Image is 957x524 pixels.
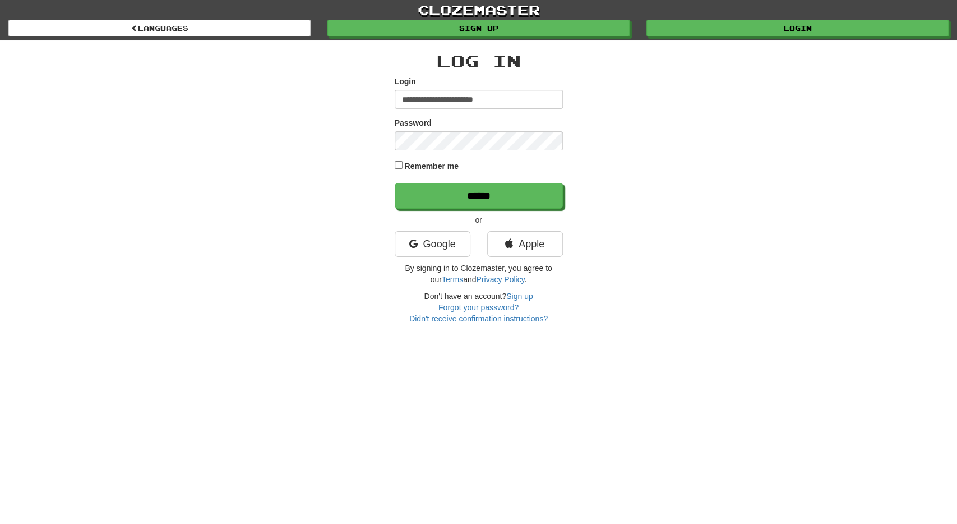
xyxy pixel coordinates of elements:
[404,160,459,172] label: Remember me
[438,303,519,312] a: Forgot your password?
[409,314,548,323] a: Didn't receive confirmation instructions?
[395,214,563,226] p: or
[395,52,563,70] h2: Log In
[395,263,563,285] p: By signing in to Clozemaster, you agree to our and .
[395,117,432,128] label: Password
[442,275,463,284] a: Terms
[506,292,533,301] a: Sign up
[395,291,563,324] div: Don't have an account?
[646,20,949,36] a: Login
[8,20,311,36] a: Languages
[487,231,563,257] a: Apple
[476,275,524,284] a: Privacy Policy
[395,76,416,87] label: Login
[327,20,630,36] a: Sign up
[395,231,470,257] a: Google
